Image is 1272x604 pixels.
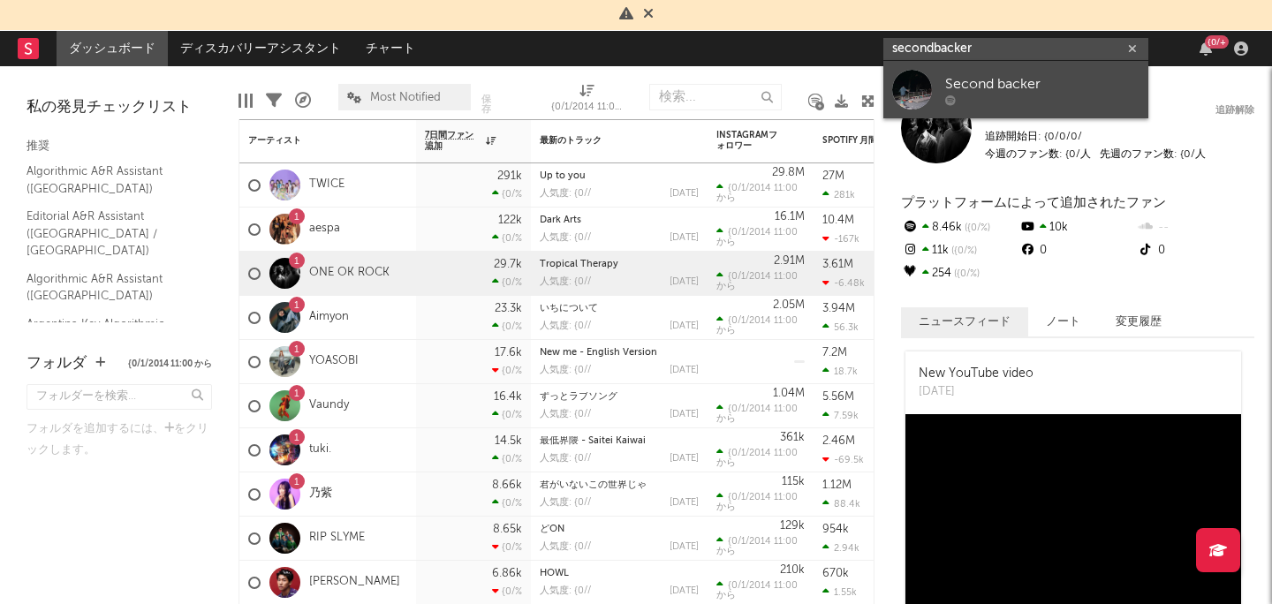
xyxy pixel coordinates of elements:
div: 1.04M [773,388,805,399]
div: 5.56M [822,391,854,403]
div: [DATE] [919,383,1033,401]
div: 954k [822,524,849,535]
div: 7.59k [822,410,859,421]
div: 129k [780,520,805,532]
input: フォルダーを検索... [26,384,212,410]
div: {0/% [492,365,522,376]
a: Argentina Key Algorithmic Charts [26,314,194,351]
div: Up to you [540,171,699,181]
div: [DATE] [670,454,699,464]
a: Up to you [540,171,586,181]
div: [DATE] [670,366,699,375]
a: 最低界隈 - Saitei Kaiwai [540,436,646,446]
div: {0/1/2014 11:00 から [716,403,805,424]
div: {0/1/2014 11:00 から [716,270,805,291]
a: 乃紫 [309,487,332,502]
span: プラットフォームによって追加されたファン [901,196,1166,209]
button: 変更履歴 [1098,307,1179,336]
div: 16.4k [494,391,522,403]
a: どON [540,525,564,534]
div: 人気度: {0// [540,321,591,331]
div: {0/% [492,321,522,332]
div: 11k [901,239,1018,262]
div: 291k [497,170,522,182]
button: ノート [1028,307,1098,336]
div: Dark Arts [540,215,699,225]
div: 人気度: {0// [540,586,591,596]
div: 27M [822,170,844,182]
div: {0/1/2014 11:00 から [551,75,622,126]
div: -167k [822,233,859,245]
button: {0/+ [1200,42,1212,56]
div: 3.94M [822,303,855,314]
a: ONE OK ROCK [309,266,390,281]
a: Algorithmic A&R Assistant ([GEOGRAPHIC_DATA]) [26,162,194,198]
div: 16.1M [775,211,805,223]
button: {0/1/2014 11:00 から [128,359,212,368]
div: Second backer [945,73,1139,94]
div: ずっとラブソング [540,392,699,402]
div: {0/+ [1205,35,1229,49]
div: 29.7k [494,259,522,270]
div: {0/% [492,453,522,464]
div: 23.3k [495,303,522,314]
div: 君がいないこの世界じゃ [540,480,699,490]
button: 保存 [477,94,496,114]
div: 人気度: {0// [540,410,591,419]
div: 0 [1137,239,1254,262]
div: {0/1/2014 11:00 から [716,182,805,203]
div: Spotify 月間リスナー数 [822,135,955,146]
div: フォルダを追加するには、 をクリックします。 [26,419,212,461]
div: {0/1/2014 11:00 から [716,535,805,556]
span: 7日間ファン追加 [425,130,481,151]
a: HOWL [540,569,569,578]
div: Instagramフォロワー [716,130,778,151]
div: 56.3k [822,321,859,333]
a: YOASOBI [309,354,359,369]
div: 281k [822,189,855,200]
a: ずっとラブソング [540,392,617,402]
div: 列の編集 [238,75,253,126]
div: {0/% [492,276,522,288]
div: [DATE] [670,189,699,199]
div: 人気度: {0// [540,498,591,508]
button: ニュースフィード [901,307,1028,336]
div: New me - English Version [540,348,699,358]
div: 3.61M [822,259,853,270]
div: HOWL [540,569,699,578]
div: 670k [822,568,849,579]
a: TWICE [309,177,344,193]
div: {0/1/2014 11:00 から [716,314,805,336]
div: {0/1/2014 11:00 から [716,226,805,247]
a: ダッシュボード [57,31,168,66]
div: {0/% [492,541,522,553]
div: [DATE] [670,321,699,331]
div: {0/% [492,585,522,597]
div: {0/1/2014 11:00 から [716,579,805,600]
div: 最低界隈 - Saitei Kaiwai [540,436,699,446]
div: 最新のトラック [540,135,672,146]
span: {0/% [962,223,990,233]
div: 1.55k [822,586,857,598]
div: {0/1/2014 11:00 から [551,97,622,118]
div: 1.12M [822,479,852,491]
div: [DATE] [670,233,699,243]
a: Dark Arts [540,215,581,225]
div: 私の発見チェックリスト [26,97,212,118]
span: 今週のファン数: {0/人 [985,149,1091,160]
div: どON [540,525,699,534]
div: フィルター [266,75,282,126]
span: {0/% [949,246,977,256]
div: 推奨 [26,136,212,157]
a: Aimyon [309,310,349,325]
div: [DATE] [670,277,699,287]
span: 先週のファン数: {0/人 [985,149,1206,160]
div: 8.65k [493,524,522,535]
div: アーティスト [248,135,381,146]
div: 10.4M [822,215,854,226]
div: 18.7k [822,366,858,377]
div: {0/% [492,409,522,420]
a: aespa [309,222,340,237]
div: 人気度: {0// [540,542,591,552]
a: ディスカバリーアシスタント [168,31,353,66]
